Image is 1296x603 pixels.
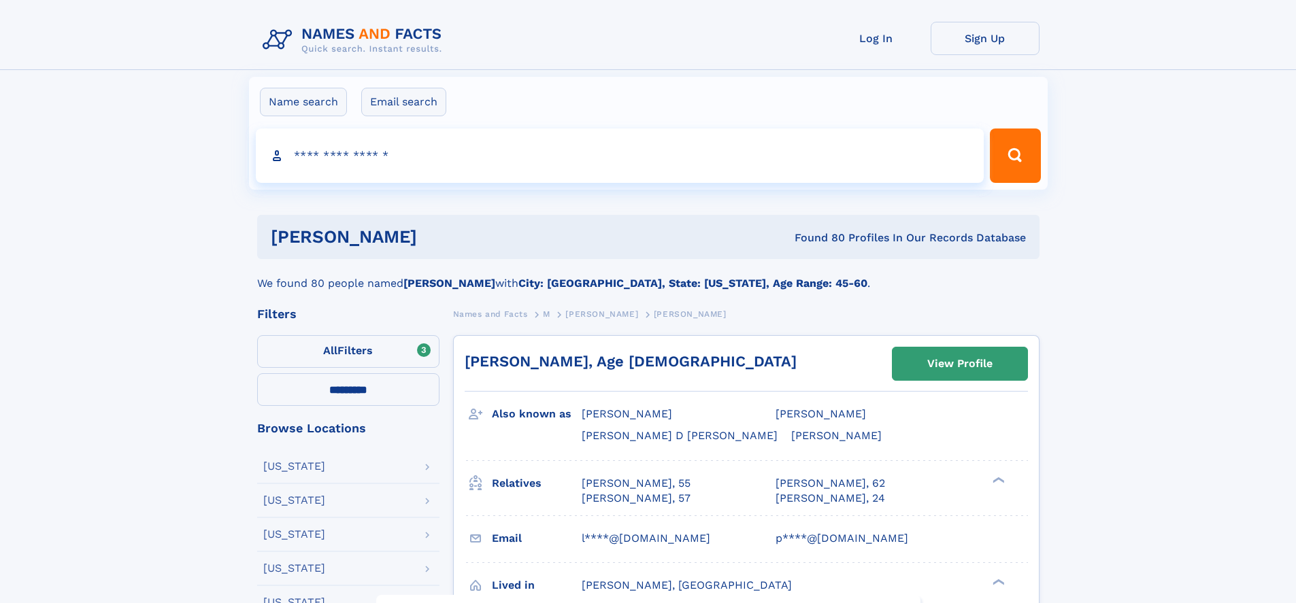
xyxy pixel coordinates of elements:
[271,228,606,245] h1: [PERSON_NAME]
[518,277,867,290] b: City: [GEOGRAPHIC_DATA], State: [US_STATE], Age Range: 45-60
[260,88,347,116] label: Name search
[582,429,778,442] span: [PERSON_NAME] D [PERSON_NAME]
[582,407,672,420] span: [PERSON_NAME]
[323,344,337,357] span: All
[565,309,638,319] span: [PERSON_NAME]
[543,305,550,322] a: M
[776,476,885,491] a: [PERSON_NAME], 62
[989,577,1006,586] div: ❯
[990,128,1040,183] button: Search Button
[492,574,582,597] h3: Lived in
[565,305,638,322] a: [PERSON_NAME]
[256,128,984,183] input: search input
[654,309,727,319] span: [PERSON_NAME]
[822,22,931,55] a: Log In
[582,491,691,506] a: [PERSON_NAME], 57
[263,461,325,472] div: [US_STATE]
[257,308,439,320] div: Filters
[263,495,325,506] div: [US_STATE]
[492,402,582,426] h3: Also known as
[257,422,439,434] div: Browse Locations
[257,22,453,58] img: Logo Names and Facts
[582,476,691,491] a: [PERSON_NAME], 55
[791,429,882,442] span: [PERSON_NAME]
[263,529,325,540] div: [US_STATE]
[263,563,325,574] div: [US_STATE]
[492,472,582,495] h3: Relatives
[257,335,439,368] label: Filters
[543,309,550,319] span: M
[931,22,1040,55] a: Sign Up
[605,230,1026,245] div: Found 80 Profiles In Our Records Database
[893,347,1027,380] a: View Profile
[582,579,792,591] span: [PERSON_NAME], [GEOGRAPHIC_DATA]
[989,475,1006,484] div: ❯
[927,348,993,379] div: View Profile
[257,259,1040,292] div: We found 80 people named with .
[776,491,885,506] a: [PERSON_NAME], 24
[403,277,495,290] b: [PERSON_NAME]
[492,527,582,550] h3: Email
[465,353,797,370] a: [PERSON_NAME], Age [DEMOGRAPHIC_DATA]
[361,88,446,116] label: Email search
[776,407,866,420] span: [PERSON_NAME]
[453,305,528,322] a: Names and Facts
